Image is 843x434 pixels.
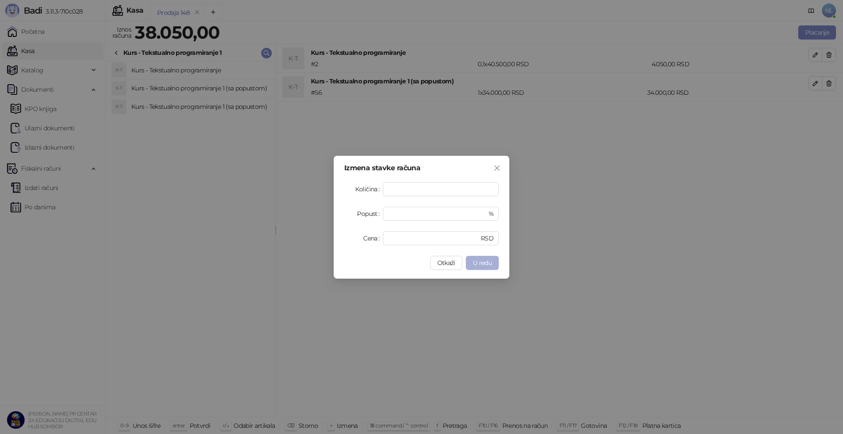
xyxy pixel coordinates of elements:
[355,182,383,196] label: Količina
[388,207,487,220] input: Popust
[473,259,492,267] span: U redu
[388,232,479,245] input: Cena
[490,161,504,175] button: Close
[494,165,501,172] span: close
[437,259,455,267] span: Otkaži
[490,165,504,172] span: Zatvori
[363,231,383,245] label: Cena
[357,207,383,221] label: Popust
[466,256,499,270] button: U redu
[430,256,462,270] button: Otkaži
[383,183,498,196] input: Količina
[344,165,499,172] div: Izmena stavke računa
